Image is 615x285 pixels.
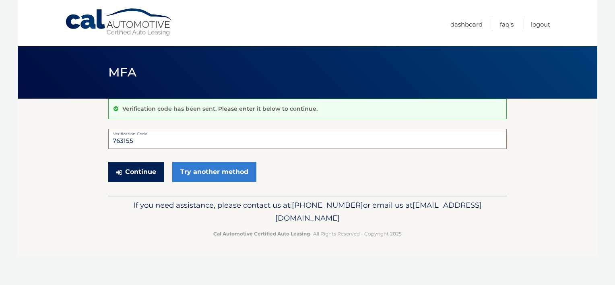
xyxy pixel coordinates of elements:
span: [PHONE_NUMBER] [292,200,363,210]
a: Logout [531,18,550,31]
strong: Cal Automotive Certified Auto Leasing [213,231,310,237]
p: If you need assistance, please contact us at: or email us at [114,199,501,225]
label: Verification Code [108,129,507,135]
a: Dashboard [450,18,483,31]
span: [EMAIL_ADDRESS][DOMAIN_NAME] [275,200,482,223]
a: Try another method [172,162,256,182]
p: Verification code has been sent. Please enter it below to continue. [122,105,318,112]
input: Verification Code [108,129,507,149]
a: Cal Automotive [65,8,173,37]
span: MFA [108,65,136,80]
button: Continue [108,162,164,182]
a: FAQ's [500,18,514,31]
p: - All Rights Reserved - Copyright 2025 [114,229,501,238]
